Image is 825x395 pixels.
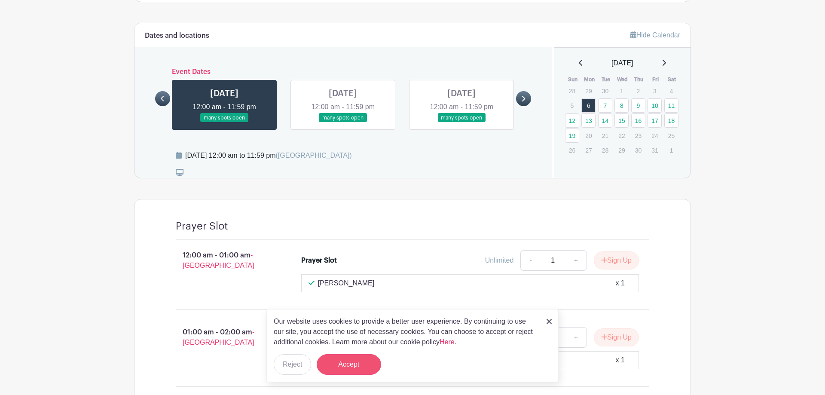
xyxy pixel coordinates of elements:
[301,255,337,266] div: Prayer Slot
[581,144,596,157] p: 27
[648,98,662,113] a: 10
[581,75,598,84] th: Mon
[631,113,645,128] a: 16
[598,84,612,98] p: 30
[594,328,639,346] button: Sign Up
[648,144,662,157] p: 31
[630,31,680,39] a: Hide Calendar
[162,247,287,274] p: 12:00 am - 01:00 am
[520,250,540,271] a: -
[565,129,579,143] a: 19
[631,129,645,142] p: 23
[598,129,612,142] p: 21
[614,113,629,128] a: 15
[648,84,662,98] p: 3
[318,278,375,288] p: [PERSON_NAME]
[185,150,352,161] div: [DATE] 12:00 am to 11:59 pm
[565,99,579,112] p: 5
[614,84,629,98] p: 1
[664,75,681,84] th: Sat
[664,144,678,157] p: 1
[616,355,625,365] div: x 1
[631,84,645,98] p: 2
[598,98,612,113] a: 7
[614,144,629,157] p: 29
[485,255,514,266] div: Unlimited
[565,75,581,84] th: Sun
[581,98,596,113] a: 6
[631,144,645,157] p: 30
[611,58,633,68] span: [DATE]
[664,98,678,113] a: 11
[162,324,287,351] p: 01:00 am - 02:00 am
[170,68,516,76] h6: Event Dates
[631,98,645,113] a: 9
[565,327,587,348] a: +
[581,129,596,142] p: 20
[614,129,629,142] p: 22
[664,129,678,142] p: 25
[547,319,552,324] img: close_button-5f87c8562297e5c2d7936805f587ecaba9071eb48480494691a3f1689db116b3.svg
[581,113,596,128] a: 13
[598,144,612,157] p: 28
[317,354,381,375] button: Accept
[274,316,538,347] p: Our website uses cookies to provide a better user experience. By continuing to use our site, you ...
[145,32,209,40] h6: Dates and locations
[176,220,228,233] h4: Prayer Slot
[274,354,311,375] button: Reject
[565,144,579,157] p: 26
[631,75,648,84] th: Thu
[616,278,625,288] div: x 1
[648,113,662,128] a: 17
[440,338,455,346] a: Here
[565,113,579,128] a: 12
[648,129,662,142] p: 24
[565,250,587,271] a: +
[647,75,664,84] th: Fri
[581,84,596,98] p: 29
[664,113,678,128] a: 18
[598,75,614,84] th: Tue
[565,84,579,98] p: 28
[598,113,612,128] a: 14
[614,98,629,113] a: 8
[664,84,678,98] p: 4
[614,75,631,84] th: Wed
[594,251,639,269] button: Sign Up
[275,152,351,159] span: ([GEOGRAPHIC_DATA])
